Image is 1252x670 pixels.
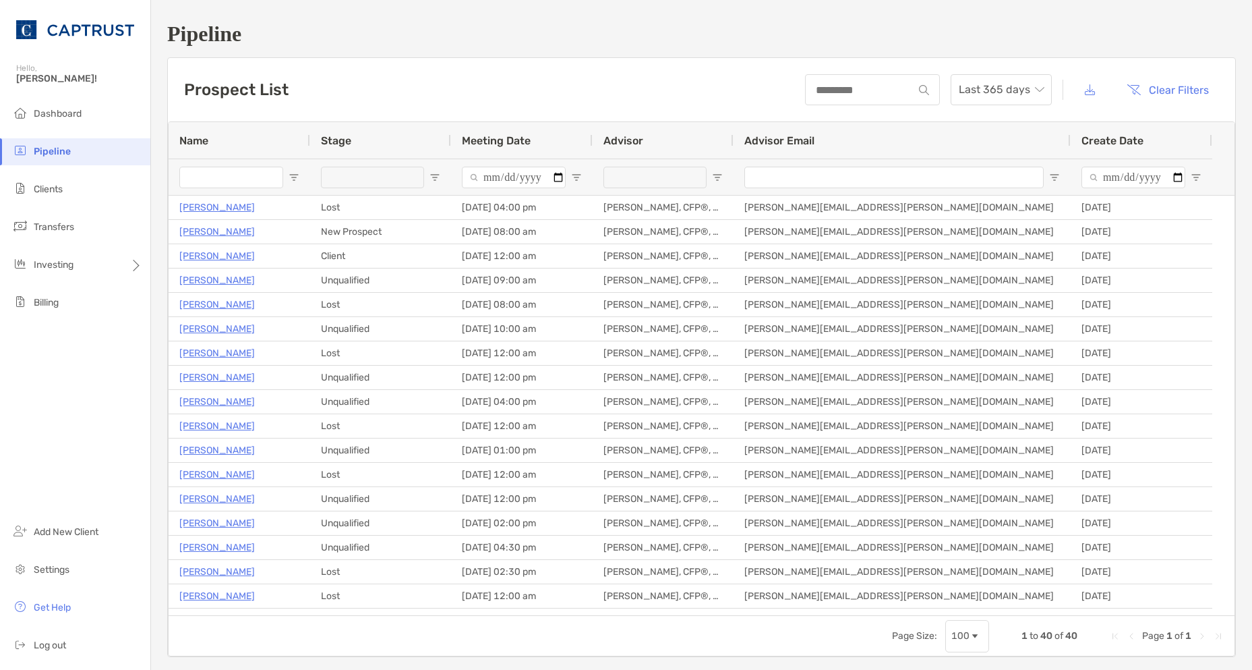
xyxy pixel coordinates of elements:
button: Open Filter Menu [429,172,440,183]
span: Advisor Email [744,134,814,147]
input: Name Filter Input [179,167,283,188]
span: Add New Client [34,526,98,538]
div: Lost [310,463,451,486]
div: [PERSON_NAME][EMAIL_ADDRESS][PERSON_NAME][DOMAIN_NAME] [734,366,1071,389]
div: [DATE] 10:00 am [451,317,593,341]
span: [PERSON_NAME]! [16,73,142,84]
span: 40 [1065,630,1077,642]
div: First Page [1110,631,1121,642]
span: Log out [34,640,66,651]
div: [PERSON_NAME], CFP®, CHFC® [593,463,734,486]
div: Next Page [1197,631,1208,642]
img: get-help icon [12,598,28,615]
input: Advisor Email Filter Input [744,167,1044,188]
span: Dashboard [34,108,82,119]
a: [PERSON_NAME] [179,296,255,313]
div: [PERSON_NAME][EMAIL_ADDRESS][PERSON_NAME][DOMAIN_NAME] [734,487,1071,511]
div: [DATE] [1071,390,1212,414]
a: [PERSON_NAME] [179,491,255,507]
span: Get Help [34,602,71,613]
div: [PERSON_NAME][EMAIL_ADDRESS][PERSON_NAME][DOMAIN_NAME] [734,341,1071,365]
div: New Prospect [310,220,451,244]
img: logout icon [12,636,28,652]
div: [DATE] 04:00 pm [451,390,593,414]
div: [DATE] 01:00 pm [451,439,593,462]
span: Clients [34,184,63,195]
span: Advisor [603,134,643,147]
a: [PERSON_NAME] [179,515,255,532]
div: [PERSON_NAME], CFP®, CHFC® [593,536,734,559]
a: [PERSON_NAME] [179,466,255,483]
div: [DATE] 08:00 am [451,293,593,316]
a: [PERSON_NAME] [179,418,255,435]
div: [DATE] [1071,609,1212,632]
div: Unqualified [310,439,451,462]
div: [PERSON_NAME], CFP®, CHFC® [593,414,734,438]
div: [PERSON_NAME], CFP®, CHFC® [593,560,734,584]
div: Page Size [945,620,989,652]
a: [PERSON_NAME] [179,612,255,629]
div: Lost [310,609,451,632]
div: [DATE] [1071,511,1212,535]
div: [PERSON_NAME], CFP®, CHFC® [593,609,734,632]
div: [DATE] 12:00 am [451,414,593,438]
div: [PERSON_NAME][EMAIL_ADDRESS][PERSON_NAME][DOMAIN_NAME] [734,269,1071,292]
div: Unqualified [310,317,451,341]
div: [DATE] [1071,487,1212,511]
div: [DATE] [1071,439,1212,462]
span: of [1174,630,1183,642]
span: 1 [1185,630,1191,642]
div: [PERSON_NAME][EMAIL_ADDRESS][PERSON_NAME][DOMAIN_NAME] [734,560,1071,584]
div: [DATE] [1071,463,1212,486]
div: [DATE] [1071,341,1212,365]
p: [PERSON_NAME] [179,223,255,240]
span: to [1030,630,1038,642]
h1: Pipeline [167,22,1236,47]
button: Open Filter Menu [1049,172,1060,183]
input: Meeting Date Filter Input [462,167,566,188]
p: [PERSON_NAME] [179,248,255,264]
img: settings icon [12,561,28,577]
div: [DATE] [1071,317,1212,341]
img: input icon [919,85,929,95]
div: [DATE] 12:00 am [451,341,593,365]
div: [DATE] [1071,196,1212,219]
a: [PERSON_NAME] [179,393,255,410]
span: Name [179,134,208,147]
img: investing icon [12,256,28,272]
div: [PERSON_NAME][EMAIL_ADDRESS][PERSON_NAME][DOMAIN_NAME] [734,244,1071,268]
span: Page [1142,630,1164,642]
span: Create Date [1081,134,1143,147]
div: [DATE] [1071,244,1212,268]
span: Investing [34,259,73,271]
div: [PERSON_NAME], CFP®, CHFC® [593,487,734,511]
div: Previous Page [1126,631,1137,642]
p: [PERSON_NAME] [179,563,255,580]
p: [PERSON_NAME] [179,199,255,216]
h3: Prospect List [184,80,289,99]
a: [PERSON_NAME] [179,272,255,289]
div: Page Size: [892,630,937,642]
div: [PERSON_NAME][EMAIL_ADDRESS][PERSON_NAME][DOMAIN_NAME] [734,196,1071,219]
div: [DATE] 02:00 pm [451,511,593,535]
img: clients icon [12,180,28,196]
p: [PERSON_NAME] [179,539,255,556]
div: [PERSON_NAME], CFP®, CHFC® [593,511,734,535]
span: Meeting Date [462,134,531,147]
div: [PERSON_NAME][EMAIL_ADDRESS][PERSON_NAME][DOMAIN_NAME] [734,293,1071,316]
div: [PERSON_NAME][EMAIL_ADDRESS][PERSON_NAME][DOMAIN_NAME] [734,220,1071,244]
div: [DATE] 04:00 pm [451,196,593,219]
p: [PERSON_NAME] [179,320,255,337]
div: [PERSON_NAME], CFP®, CHFC® [593,220,734,244]
div: [PERSON_NAME], CFP®, CHFC® [593,439,734,462]
img: add_new_client icon [12,523,28,539]
span: Last 365 days [959,75,1044,105]
span: Transfers [34,221,74,233]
